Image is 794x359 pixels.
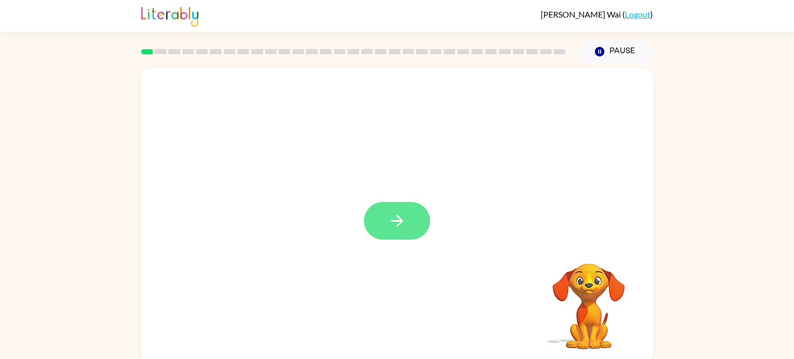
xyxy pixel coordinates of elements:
[578,40,653,64] button: Pause
[625,9,650,19] a: Logout
[537,247,640,351] video: Your browser must support playing .mp4 files to use Literably. Please try using another browser.
[141,4,198,27] img: Literably
[541,9,653,19] div: ( )
[541,9,622,19] span: [PERSON_NAME] Wai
